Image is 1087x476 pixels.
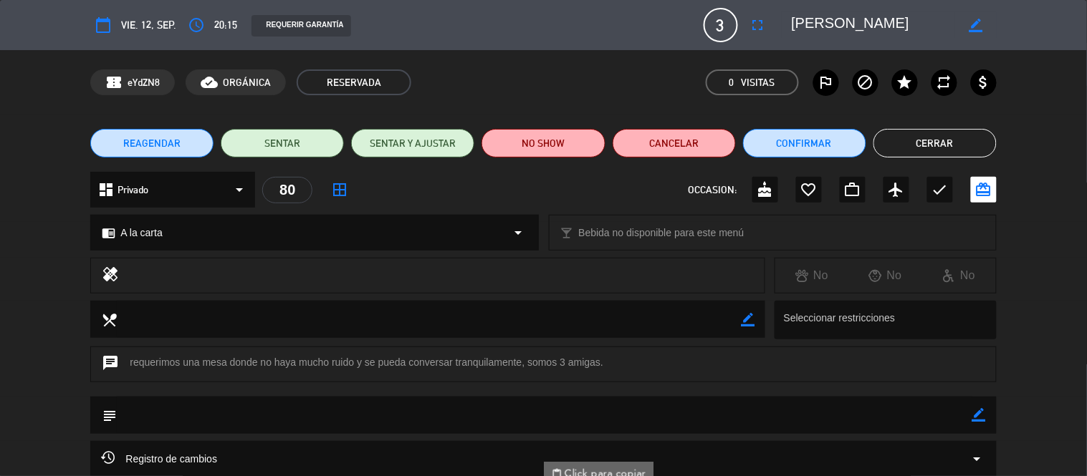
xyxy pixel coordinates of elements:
[613,129,736,157] button: Cancelar
[932,181,949,198] i: check
[262,177,312,203] div: 80
[743,129,866,157] button: Confirmar
[90,129,214,157] button: REAGENDAR
[972,408,986,422] i: border_color
[223,74,271,91] span: ORGÁNICA
[252,15,350,37] div: REQUERIR GARANTÍA
[101,450,217,467] span: Registro de cambios
[757,181,774,198] i: cake
[123,136,181,151] span: REAGENDAR
[689,182,737,198] span: OCCASION:
[105,74,123,91] span: confirmation_number
[102,266,119,286] i: healing
[888,181,905,198] i: airplanemode_active
[297,69,411,95] span: RESERVADA
[188,16,205,34] i: access_time
[848,266,922,285] div: No
[704,8,738,42] span: 3
[896,74,914,91] i: star
[975,181,992,198] i: card_giftcard
[95,16,112,34] i: calendar_today
[118,182,148,198] span: Privado
[969,19,982,32] i: border_color
[90,12,116,38] button: calendar_today
[775,266,849,285] div: No
[579,225,744,241] span: Bebida no disponible para este menú
[742,74,775,91] em: Visitas
[873,129,997,157] button: Cerrar
[102,226,115,240] i: chrome_reader_mode
[351,129,474,157] button: SENTAR Y AJUSTAR
[102,354,119,374] i: chat
[482,129,605,157] button: NO SHOW
[214,16,237,34] span: 20:15
[331,181,348,198] i: border_all
[936,74,953,91] i: repeat
[97,181,115,198] i: dashboard
[741,313,755,326] i: border_color
[101,407,117,423] i: subject
[975,74,992,91] i: attach_money
[120,225,162,241] span: A la carta
[510,224,527,241] i: arrow_drop_down
[231,181,248,198] i: arrow_drop_down
[183,12,209,38] button: access_time
[121,16,176,34] span: vie. 12, sep.
[560,226,574,240] i: local_bar
[201,74,218,91] i: cloud_done
[128,74,160,91] span: eYdZN8
[90,346,996,382] div: requerimos una mesa donde no haya mucho ruido y se pueda conversar tranquilamente, somos 3 amigas.
[729,74,734,91] span: 0
[818,74,835,91] i: outlined_flag
[800,181,818,198] i: favorite_border
[969,450,986,467] i: arrow_drop_down
[750,16,767,34] i: fullscreen
[101,311,117,327] i: local_dining
[922,266,996,285] div: No
[844,181,861,198] i: work_outline
[745,12,771,38] button: fullscreen
[857,74,874,91] i: block
[221,129,344,157] button: SENTAR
